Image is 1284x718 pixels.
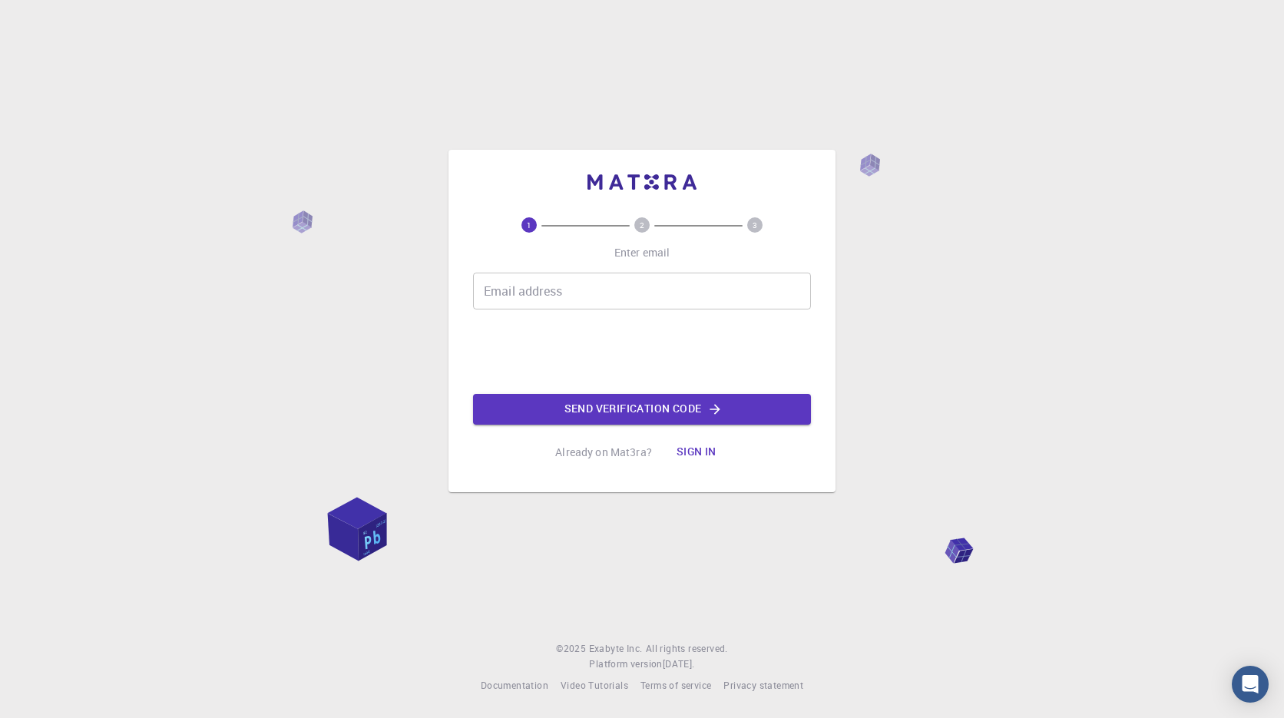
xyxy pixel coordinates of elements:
[561,678,628,693] a: Video Tutorials
[589,657,662,672] span: Platform version
[525,322,759,382] iframe: reCAPTCHA
[1232,666,1269,703] div: Open Intercom Messenger
[663,657,695,672] a: [DATE].
[663,657,695,670] span: [DATE] .
[561,679,628,691] span: Video Tutorials
[589,641,643,657] a: Exabyte Inc.
[723,678,803,693] a: Privacy statement
[481,679,548,691] span: Documentation
[640,679,711,691] span: Terms of service
[527,220,531,230] text: 1
[646,641,728,657] span: All rights reserved.
[640,678,711,693] a: Terms of service
[640,220,644,230] text: 2
[723,679,803,691] span: Privacy statement
[555,445,652,460] p: Already on Mat3ra?
[753,220,757,230] text: 3
[664,437,729,468] button: Sign in
[556,641,588,657] span: © 2025
[589,642,643,654] span: Exabyte Inc.
[473,394,811,425] button: Send verification code
[614,245,670,260] p: Enter email
[481,678,548,693] a: Documentation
